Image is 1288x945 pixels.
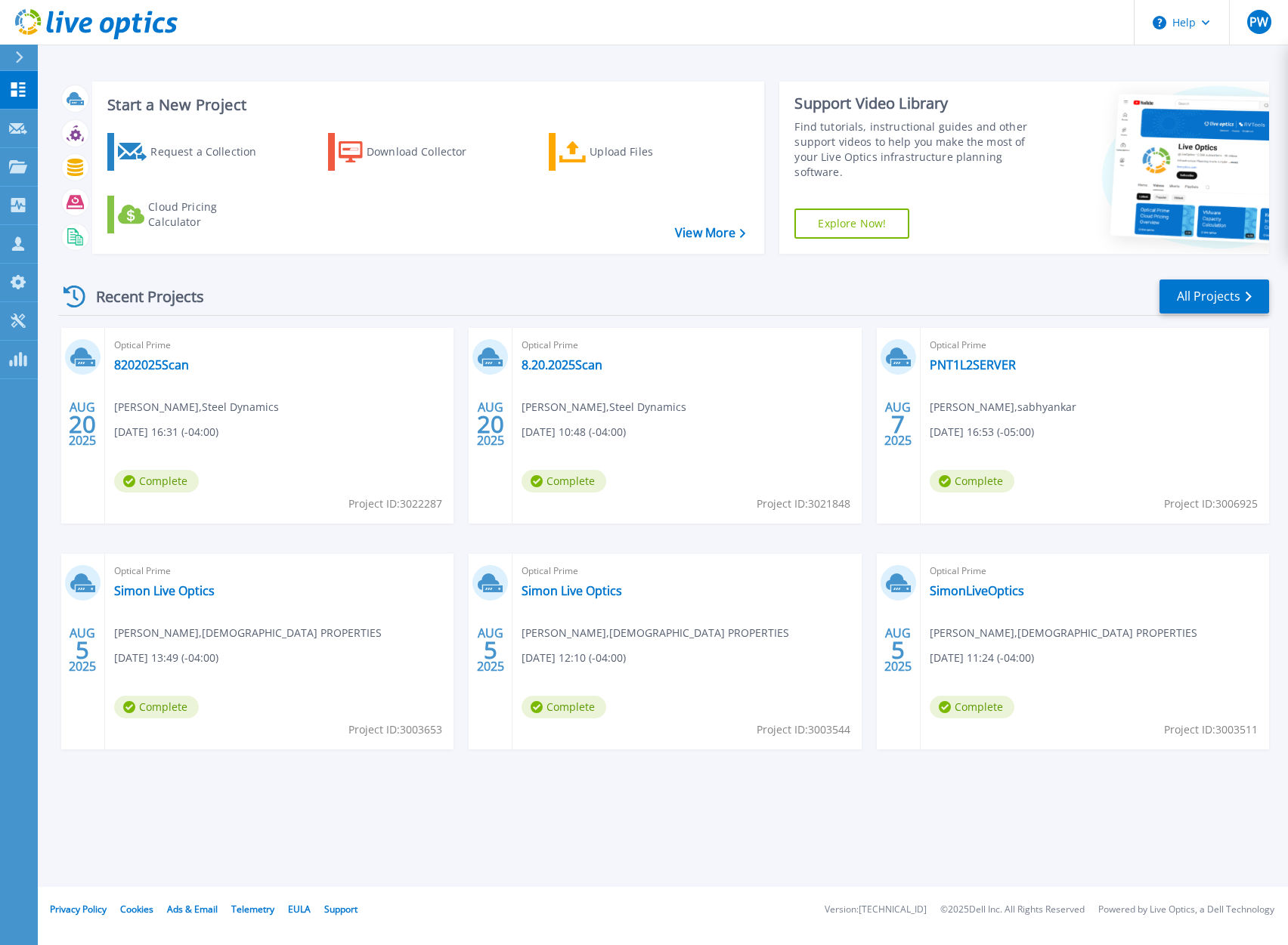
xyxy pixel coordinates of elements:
span: 20 [69,418,96,431]
li: Version: [TECHNICAL_ID] [825,905,927,915]
li: Powered by Live Optics, a Dell Technology [1098,905,1274,915]
span: Project ID: 3003544 [757,721,850,738]
div: AUG 2025 [884,622,912,678]
a: Ads & Email [167,903,218,916]
a: 8202025Scan [114,357,189,372]
a: Support [324,903,358,916]
div: Find tutorials, instructional guides and other support videos to help you make the most of your L... [794,119,1042,180]
a: EULA [288,903,311,916]
div: AUG 2025 [476,622,505,678]
a: Privacy Policy [50,903,107,916]
span: Complete [522,696,606,718]
span: [PERSON_NAME] , sabhyankar [930,399,1076,415]
a: View More [675,226,745,240]
span: Optical Prime [930,337,1260,354]
span: Optical Prime [522,337,852,354]
span: 5 [891,644,905,656]
a: PNT1L2SERVER [930,357,1016,372]
a: SimonLiveOptics [930,583,1024,598]
span: Project ID: 3022287 [348,496,442,512]
span: [PERSON_NAME] , [DEMOGRAPHIC_DATA] PROPERTIES [930,625,1197,641]
span: Complete [114,470,199,493]
span: Complete [114,696,199,718]
span: [DATE] 10:48 (-04:00) [522,424,626,440]
span: 7 [891,418,905,431]
span: Complete [930,470,1014,493]
span: 5 [484,644,497,656]
span: Optical Prime [930,563,1260,579]
a: Request a Collection [107,133,276,171]
span: [DATE] 16:53 (-05:00) [930,424,1034,440]
span: 20 [477,418,504,431]
a: Cookies [120,903,153,916]
div: Recent Projects [58,278,224,315]
span: [PERSON_NAME] , [DEMOGRAPHIC_DATA] PROPERTIES [522,625,789,641]
li: © 2025 Dell Inc. All Rights Reserved [940,905,1085,915]
span: Project ID: 3003511 [1164,721,1258,738]
span: 5 [76,644,89,656]
span: Optical Prime [114,337,444,354]
a: Explore Now! [794,208,909,239]
span: PW [1249,16,1268,28]
a: Cloud Pricing Calculator [107,196,276,233]
a: Upload Files [549,133,717,171]
a: Simon Live Optics [114,583,215,598]
div: AUG 2025 [476,397,505,452]
a: Download Collector [328,133,497,171]
span: [DATE] 12:10 (-04:00) [522,650,626,666]
a: All Projects [1160,279,1269,313]
div: Download Collector [367,137,488,167]
div: AUG 2025 [884,397,912,452]
span: [DATE] 13:49 (-04:00) [114,650,218,666]
span: [PERSON_NAME] , Steel Dynamics [114,399,279,415]
span: Complete [522,470,606,493]
div: AUG 2025 [68,622,97,678]
div: AUG 2025 [68,397,97,452]
span: Optical Prime [522,563,852,579]
a: Simon Live Optics [522,583,622,598]
span: [PERSON_NAME] , Steel Dynamics [522,399,686,415]
span: [PERSON_NAME] , [DEMOGRAPHIC_DATA] PROPERTIES [114,625,382,641]
span: Project ID: 3006925 [1164,496,1258,512]
div: Support Video Library [794,94,1042,113]
div: Upload Files [590,137,711,167]
span: Complete [930,696,1014,718]
span: Optical Prime [114,563,444,579]
div: Request a Collection [150,137,271,167]
div: Cloud Pricing Calculator [148,199,269,230]
span: Project ID: 3003653 [348,721,442,738]
span: Project ID: 3021848 [757,496,850,512]
a: 8.20.2025Scan [522,357,602,372]
span: [DATE] 11:24 (-04:00) [930,650,1034,666]
span: [DATE] 16:31 (-04:00) [114,424,218,440]
h3: Start a New Project [107,97,745,113]
a: Telemetry [231,903,274,916]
